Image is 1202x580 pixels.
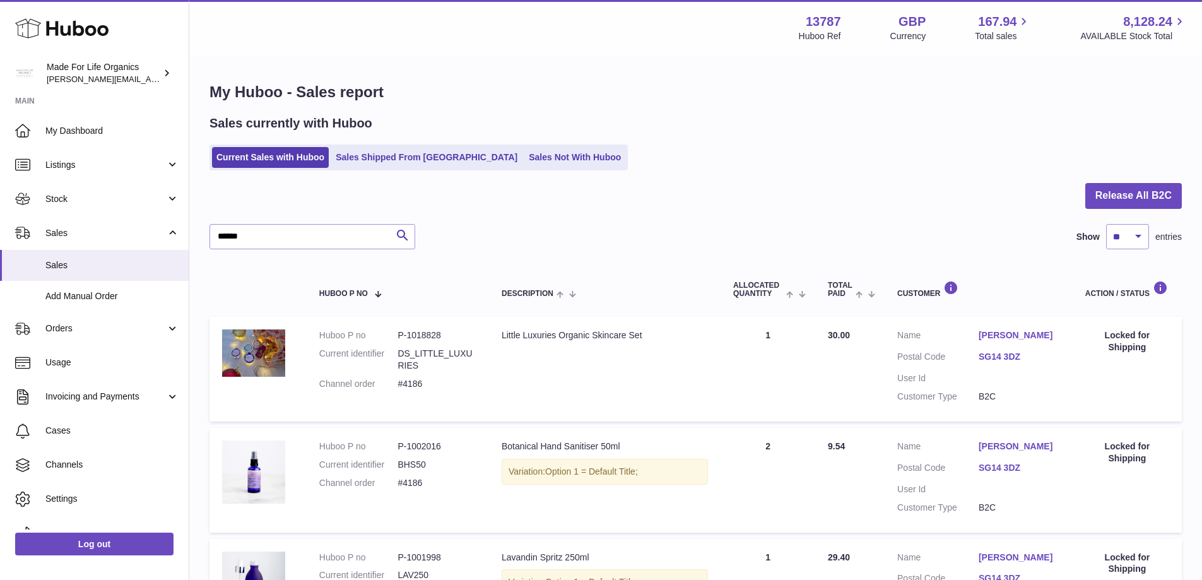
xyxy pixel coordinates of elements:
span: Huboo P no [319,290,368,298]
button: Release All B2C [1085,183,1182,209]
dt: Name [897,441,979,456]
dt: User Id [897,483,979,495]
div: Little Luxuries Organic Skincare Set [502,329,708,341]
a: Sales Not With Huboo [524,147,625,168]
dt: Huboo P no [319,552,398,564]
span: Sales [45,227,166,239]
div: Locked for Shipping [1085,552,1169,576]
dt: Name [897,552,979,567]
div: Customer [897,281,1060,298]
dt: Name [897,329,979,345]
span: Usage [45,357,179,369]
td: 1 [721,317,815,422]
h2: Sales currently with Huboo [209,115,372,132]
span: Add Manual Order [45,290,179,302]
span: Total paid [828,281,852,298]
span: Option 1 = Default Title; [545,466,638,476]
span: Cases [45,425,179,437]
span: Orders [45,323,166,334]
td: 2 [721,428,815,533]
span: Stock [45,193,166,205]
strong: 13787 [806,13,841,30]
a: SG14 3DZ [979,462,1060,474]
dt: Current identifier [319,459,398,471]
span: 29.40 [828,552,850,562]
dt: User Id [897,372,979,384]
dd: #4186 [398,378,476,390]
span: 9.54 [828,441,845,451]
span: [PERSON_NAME][EMAIL_ADDRESS][PERSON_NAME][DOMAIN_NAME] [47,74,321,84]
dd: B2C [979,502,1060,514]
dt: Current identifier [319,348,398,372]
h1: My Huboo - Sales report [209,82,1182,102]
span: 167.94 [978,13,1016,30]
div: Huboo Ref [799,30,841,42]
a: 167.94 Total sales [975,13,1031,42]
span: Description [502,290,553,298]
dd: P-1002016 [398,441,476,453]
dd: P-1018828 [398,329,476,341]
a: Sales Shipped From [GEOGRAPHIC_DATA] [331,147,522,168]
dt: Channel order [319,378,398,390]
span: 30.00 [828,330,850,340]
div: Locked for Shipping [1085,441,1169,465]
img: 1731057954.jpg [222,329,285,377]
div: Botanical Hand Sanitiser 50ml [502,441,708,453]
span: AVAILABLE Stock Total [1080,30,1187,42]
img: botanical-hand-sanitiser-50ml-bhs50-1.jpg [222,441,285,504]
span: Sales [45,259,179,271]
dt: Postal Code [897,351,979,366]
dd: B2C [979,391,1060,403]
dd: DS_LITTLE_LUXURIES [398,348,476,372]
div: Variation: [502,459,708,485]
dt: Channel order [319,477,398,489]
a: [PERSON_NAME] [979,441,1060,453]
span: entries [1155,231,1182,243]
dt: Huboo P no [319,441,398,453]
dd: P-1001998 [398,552,476,564]
a: SG14 3DZ [979,351,1060,363]
dd: #4186 [398,477,476,489]
span: Settings [45,493,179,505]
div: Action / Status [1085,281,1169,298]
img: geoff.winwood@madeforlifeorganics.com [15,64,34,83]
div: Locked for Shipping [1085,329,1169,353]
div: Currency [890,30,926,42]
label: Show [1076,231,1100,243]
dd: BHS50 [398,459,476,471]
strong: GBP [899,13,926,30]
span: ALLOCATED Quantity [733,281,783,298]
span: Returns [45,527,179,539]
a: Current Sales with Huboo [212,147,329,168]
dt: Postal Code [897,462,979,477]
dt: Customer Type [897,391,979,403]
span: 8,128.24 [1123,13,1172,30]
a: Log out [15,533,174,555]
div: Lavandin Spritz 250ml [502,552,708,564]
span: Listings [45,159,166,171]
a: [PERSON_NAME] [979,552,1060,564]
span: Total sales [975,30,1031,42]
div: Made For Life Organics [47,61,160,85]
dt: Huboo P no [319,329,398,341]
span: My Dashboard [45,125,179,137]
dt: Customer Type [897,502,979,514]
span: Invoicing and Payments [45,391,166,403]
a: 8,128.24 AVAILABLE Stock Total [1080,13,1187,42]
a: [PERSON_NAME] [979,329,1060,341]
span: Channels [45,459,179,471]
